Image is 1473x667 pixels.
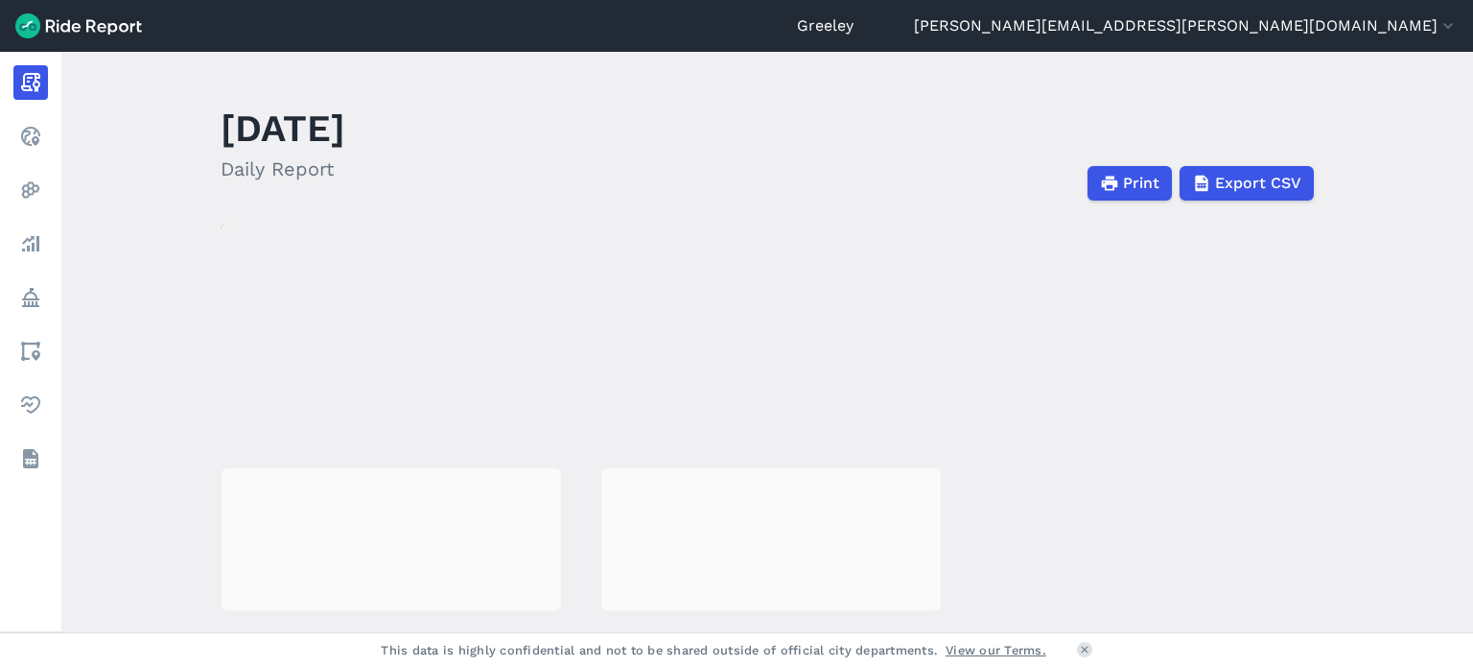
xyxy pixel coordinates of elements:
a: Heatmaps [13,173,48,207]
a: Greeley [797,14,853,37]
div: loading [601,468,941,610]
img: Ride Report [15,13,142,38]
a: Policy [13,280,48,315]
button: [PERSON_NAME][EMAIL_ADDRESS][PERSON_NAME][DOMAIN_NAME] [914,14,1458,37]
a: View our Terms. [946,641,1046,659]
span: Print [1123,172,1159,195]
button: Print [1087,166,1172,201]
a: Report [13,65,48,100]
a: Realtime [13,119,48,154]
a: Areas [13,334,48,369]
a: Datasets [13,441,48,476]
button: Export CSV [1180,166,1314,201]
a: Analyze [13,226,48,261]
span: Export CSV [1215,172,1301,195]
h1: [DATE] [221,102,345,155]
h2: Daily Report [221,155,345,183]
a: Health [13,388,48,422]
div: loading [222,468,561,610]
